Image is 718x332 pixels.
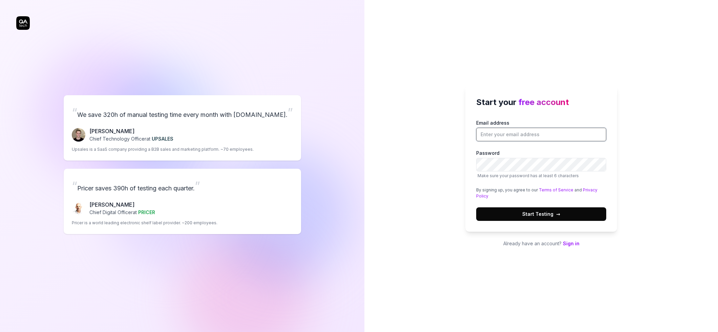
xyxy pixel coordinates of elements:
[64,95,301,161] a: “We save 320h of manual testing time every month with [DOMAIN_NAME].”Fredrik Seidl[PERSON_NAME]Ch...
[563,241,579,246] a: Sign in
[89,209,155,216] p: Chief Digital Officer at
[465,240,617,247] p: Already have an account?
[89,135,173,142] p: Chief Technology Officer at
[478,173,579,178] span: Make sure your password has at least 6 characters
[539,187,573,192] a: Terms of Service
[476,149,606,179] label: Password
[72,202,85,215] img: Chris Chalkitis
[195,179,200,193] span: ”
[64,169,301,234] a: “Pricer saves 390h of testing each quarter.”Chris Chalkitis[PERSON_NAME]Chief Digital Officerat P...
[152,136,173,142] span: UPSALES
[72,177,293,195] p: Pricer saves 390h of testing each quarter.
[72,128,85,142] img: Fredrik Seidl
[522,210,560,217] span: Start Testing
[556,210,560,217] span: →
[476,96,606,108] h2: Start your
[476,187,606,199] div: By signing up, you agree to our and
[72,220,217,226] p: Pricer is a world leading electronic shelf label provider. ~200 employees.
[72,146,254,152] p: Upsales is a SaaS company providing a B2B sales and marketing platform. ~70 employees.
[476,119,606,141] label: Email address
[138,209,155,215] span: PRICER
[476,207,606,221] button: Start Testing→
[72,105,77,120] span: “
[288,105,293,120] span: ”
[89,127,173,135] p: [PERSON_NAME]
[72,179,77,193] span: “
[72,103,293,122] p: We save 320h of manual testing time every month with [DOMAIN_NAME].
[476,158,606,171] input: PasswordMake sure your password has at least 6 characters
[476,128,606,141] input: Email address
[476,187,597,199] a: Privacy Policy
[89,201,155,209] p: [PERSON_NAME]
[519,97,569,107] span: free account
